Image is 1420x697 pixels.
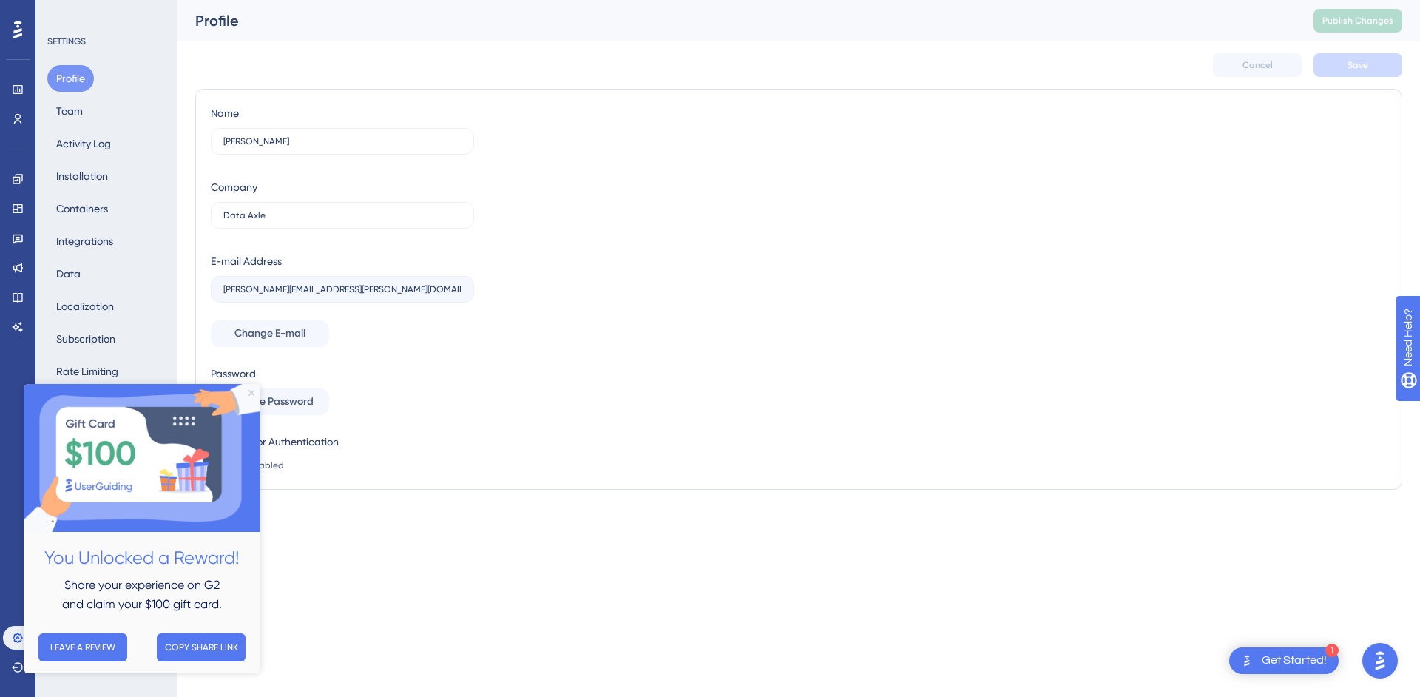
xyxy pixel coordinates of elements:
button: Change E-mail [211,320,329,347]
button: Profile [47,65,94,92]
div: Company [211,178,257,196]
button: Team [47,98,92,124]
img: launcher-image-alternative-text [1238,652,1256,670]
button: COPY SHARE LINK [133,249,222,277]
button: Cancel [1213,53,1302,77]
div: SETTINGS [47,36,167,47]
span: Cancel [1242,59,1273,71]
div: Two-Factor Authentication [211,433,474,451]
span: Change E-mail [234,325,305,343]
div: E-mail Address [211,252,282,270]
button: Rate Limiting [47,358,127,385]
button: Save [1313,53,1402,77]
div: Profile [195,10,1277,31]
div: Get Started! [1262,653,1327,669]
span: and claim your $100 gift card. [38,213,198,227]
div: Close Preview [225,6,231,12]
span: Need Help? [35,4,92,21]
button: Data [47,260,89,287]
button: Localization [47,293,123,320]
button: Publish Changes [1313,9,1402,33]
button: Installation [47,163,117,189]
span: Disabled [246,459,284,471]
div: 1 [1325,644,1339,657]
span: Share your experience on G2 [41,194,196,208]
input: Company Name [223,210,461,220]
span: Publish Changes [1322,15,1393,27]
button: Containers [47,195,117,222]
span: Save [1348,59,1368,71]
input: Name Surname [223,136,461,147]
h2: You Unlocked a Reward! [12,160,225,189]
button: LEAVE A REVIEW [15,249,104,277]
input: E-mail Address [223,284,461,294]
div: Open Get Started! checklist, remaining modules: 1 [1229,647,1339,674]
iframe: UserGuiding AI Assistant Launcher [1358,639,1402,683]
div: Password [211,365,474,383]
span: Change Password [227,393,314,411]
button: Subscription [47,326,124,352]
button: Integrations [47,228,122,255]
div: Name [211,104,239,122]
button: Activity Log [47,130,120,157]
button: Change Password [211,388,329,415]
